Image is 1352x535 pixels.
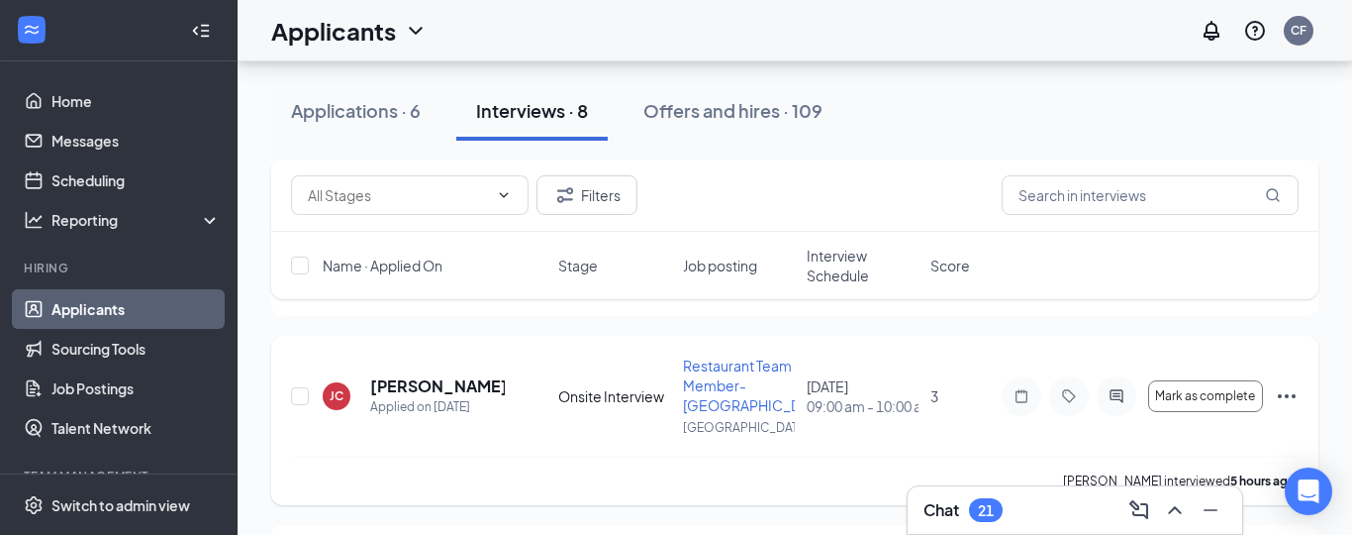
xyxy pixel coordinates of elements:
span: 09:00 am - 10:00 am [807,396,918,416]
h3: Chat [923,499,959,521]
div: 21 [978,502,994,519]
svg: Ellipses [1275,384,1299,408]
button: Mark as complete [1148,380,1263,412]
svg: ChevronDown [404,19,428,43]
svg: ChevronUp [1163,498,1187,522]
div: Hiring [24,260,217,276]
div: Offers and hires · 109 [643,98,822,123]
input: Search in interviews [1002,175,1299,215]
div: Interviews · 8 [476,98,588,123]
a: Applicants [51,289,221,329]
button: Filter Filters [536,175,637,215]
svg: ComposeMessage [1127,498,1151,522]
svg: Note [1010,388,1033,404]
span: Stage [558,256,598,275]
h1: Applicants [271,14,396,48]
a: Home [51,81,221,121]
svg: Tag [1057,388,1081,404]
span: 3 [930,387,938,405]
span: Score [930,256,970,275]
svg: WorkstreamLogo [22,20,42,40]
div: [DATE] [807,376,918,416]
a: Job Postings [51,369,221,408]
div: Switch to admin view [51,495,190,515]
a: Sourcing Tools [51,329,221,369]
span: Name · Applied On [323,256,442,275]
div: Applications · 6 [291,98,421,123]
div: Team Management [24,468,217,484]
svg: Settings [24,495,44,515]
b: 5 hours ago [1230,474,1296,488]
a: Messages [51,121,221,160]
div: Open Intercom Messenger [1285,468,1332,515]
svg: MagnifyingGlass [1265,187,1281,203]
svg: Filter [553,183,577,207]
div: CF [1291,22,1306,39]
svg: Analysis [24,210,44,230]
p: [GEOGRAPHIC_DATA] [683,419,795,436]
span: Interview Schedule [807,246,918,285]
svg: ActiveChat [1105,388,1128,404]
svg: ChevronDown [496,187,512,203]
svg: QuestionInfo [1243,19,1267,43]
input: All Stages [308,184,488,206]
span: Job posting [683,256,757,275]
svg: Minimize [1199,498,1222,522]
span: Mark as complete [1155,389,1255,403]
a: Talent Network [51,408,221,448]
button: ChevronUp [1159,494,1191,526]
svg: Notifications [1200,19,1223,43]
button: Minimize [1195,494,1226,526]
div: Reporting [51,210,222,230]
div: Applied on [DATE] [370,397,505,417]
svg: Collapse [191,21,211,41]
p: [PERSON_NAME] interviewed . [1063,473,1299,489]
h5: [PERSON_NAME] [370,375,505,397]
div: Onsite Interview [558,386,670,406]
span: Restaurant Team Member- [GEOGRAPHIC_DATA] [683,357,827,414]
a: Scheduling [51,160,221,200]
button: ComposeMessage [1123,494,1155,526]
div: JC [330,387,343,404]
